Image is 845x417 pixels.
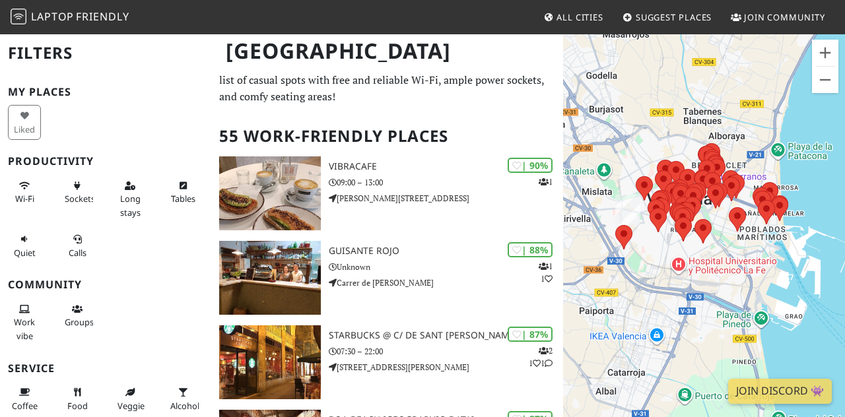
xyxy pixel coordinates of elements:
p: Unknown [329,261,564,273]
a: Join Community [726,5,830,29]
span: Group tables [65,316,94,328]
div: | 88% [508,242,553,257]
span: Friendly [76,9,129,24]
span: Join Community [744,11,825,23]
button: Coffee [8,381,41,416]
h3: Service [8,362,203,375]
span: Laptop [31,9,74,24]
p: 09:00 – 13:00 [329,176,564,189]
p: 07:30 – 22:00 [329,345,564,358]
button: Alcohol [166,381,199,416]
span: Stable Wi-Fi [15,193,34,205]
p: 2 1 1 [529,344,553,369]
span: Food [67,400,88,412]
button: Groups [61,298,94,333]
button: Tables [166,175,199,210]
p: [PERSON_NAME][STREET_ADDRESS] [329,192,564,205]
span: Video/audio calls [69,247,86,259]
span: Suggest Places [636,11,712,23]
p: [STREET_ADDRESS][PERSON_NAME] [329,361,564,373]
span: Coffee [12,400,38,412]
span: Quiet [14,247,36,259]
button: Ampliar [812,40,838,66]
h3: Productivity [8,155,203,168]
button: Food [61,381,94,416]
h1: [GEOGRAPHIC_DATA] [215,33,560,69]
h3: Community [8,278,203,291]
h3: Starbucks @ C/ de Sant [PERSON_NAME] [329,330,564,341]
button: Calls [61,228,94,263]
button: Wi-Fi [8,175,41,210]
span: Power sockets [65,193,95,205]
a: Suggest Places [617,5,718,29]
span: Veggie [118,400,145,412]
img: LaptopFriendly [11,9,26,24]
h2: Filters [8,33,203,73]
a: Join Discord 👾 [728,379,832,404]
a: Guisante Rojo | 88% 11 Guisante Rojo Unknown Carrer de [PERSON_NAME] [211,241,563,315]
img: Guisante Rojo [219,241,321,315]
a: LaptopFriendly LaptopFriendly [11,6,129,29]
div: | 87% [508,327,553,342]
button: Sockets [61,175,94,210]
span: People working [14,316,35,341]
span: Long stays [120,193,141,218]
p: 1 [539,176,553,188]
a: Vibracafe | 90% 1 Vibracafe 09:00 – 13:00 [PERSON_NAME][STREET_ADDRESS] [211,156,563,230]
h3: Guisante Rojo [329,245,564,257]
div: | 90% [508,158,553,173]
button: Quiet [8,228,41,263]
button: Veggie [114,381,147,416]
span: Alcohol [170,400,199,412]
span: All Cities [557,11,603,23]
h3: My Places [8,86,203,98]
button: Work vibe [8,298,41,346]
img: Starbucks @ C/ de Sant Vicent Màrtir [219,325,321,399]
a: All Cities [538,5,609,29]
span: Work-friendly tables [171,193,195,205]
button: Long stays [114,175,147,223]
h2: 55 Work-Friendly Places [219,116,555,156]
h3: Vibracafe [329,161,564,172]
p: 1 1 [539,260,553,285]
button: Reducir [812,67,838,93]
img: Vibracafe [219,156,321,230]
a: Starbucks @ C/ de Sant Vicent Màrtir | 87% 211 Starbucks @ C/ de Sant [PERSON_NAME] 07:30 – 22:00... [211,325,563,399]
p: Carrer de [PERSON_NAME] [329,276,564,289]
